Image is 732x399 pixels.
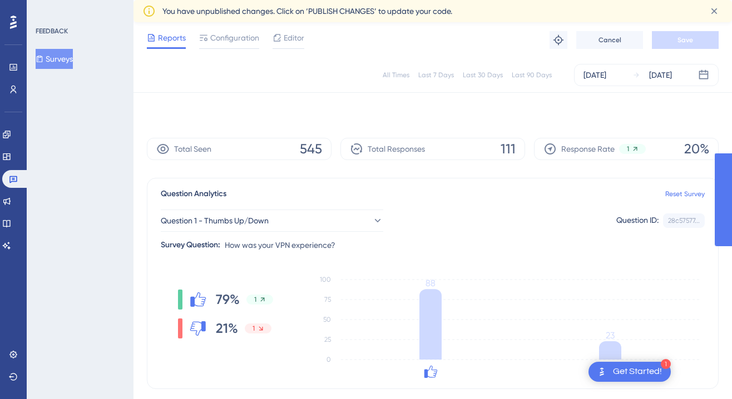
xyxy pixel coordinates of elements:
tspan: 25 [324,336,331,343]
span: 1 [253,324,255,333]
span: Editor [284,31,304,44]
span: Total Responses [368,142,425,156]
div: Open Get Started! checklist, remaining modules: 1 [588,362,671,382]
span: Cancel [599,36,621,44]
span: 20% [684,140,709,158]
div: [DATE] [649,68,672,82]
span: 1 [254,295,256,304]
div: 1 [661,359,671,369]
tspan: 0 [327,356,331,363]
div: All Times [383,71,409,79]
div: Last 30 Days [463,71,503,79]
div: FEEDBACK [36,27,68,36]
div: Survey Question: [161,238,220,252]
tspan: 75 [324,296,331,303]
tspan: 50 [323,316,331,323]
tspan: 23 [606,330,615,341]
div: Question ID: [616,213,659,228]
a: Reset Survey [665,189,705,198]
tspan: 100 [320,276,331,283]
button: Save [652,31,719,49]
span: Save [677,36,693,44]
span: 1 [627,144,629,153]
span: 79% [216,291,240,308]
div: Last 90 Days [512,71,552,79]
span: Reports [158,31,186,44]
span: 545 [300,140,322,158]
span: 111 [501,140,516,158]
tspan: 88 [426,278,436,288]
span: Question 1 - Thumbs Up/Down [161,214,269,227]
iframe: UserGuiding AI Assistant Launcher [685,355,719,388]
button: Cancel [576,31,643,49]
div: Last 7 Days [418,71,454,79]
div: 28c57577... [668,216,700,225]
span: Total Seen [174,142,211,156]
span: Response Rate [561,142,615,156]
span: Configuration [210,31,259,44]
span: Question Analytics [161,187,226,201]
button: Surveys [36,49,73,69]
img: launcher-image-alternative-text [595,365,609,378]
span: 21% [216,320,238,337]
span: You have unpublished changes. Click on ‘PUBLISH CHANGES’ to update your code. [162,4,452,18]
div: Get Started! [613,366,662,378]
button: Question 1 - Thumbs Up/Down [161,210,383,232]
span: How was your VPN experience? [225,238,335,252]
div: [DATE] [583,68,606,82]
